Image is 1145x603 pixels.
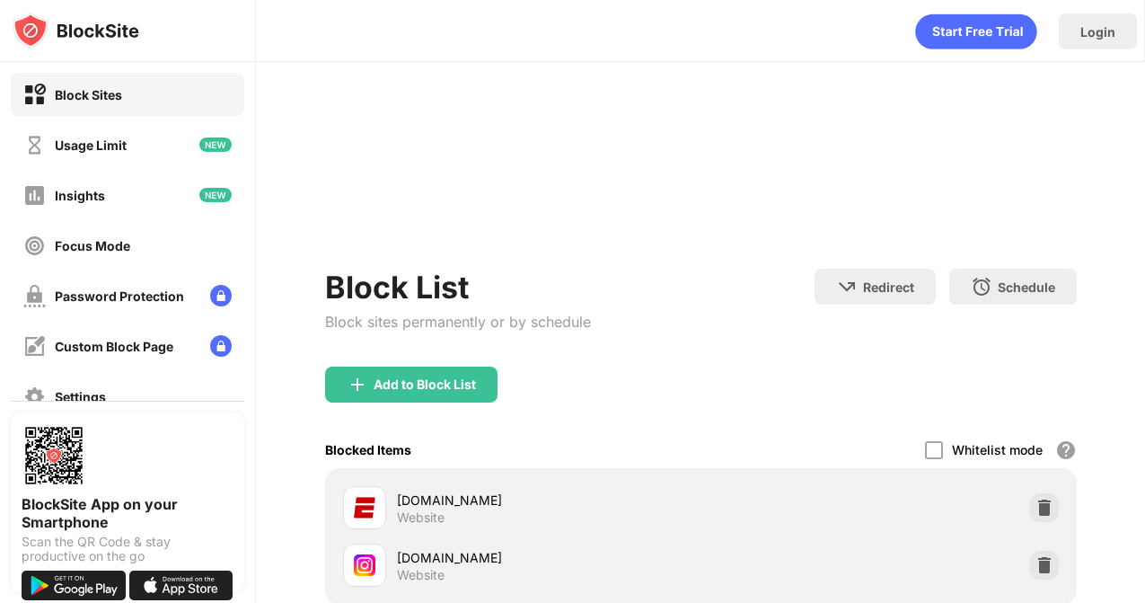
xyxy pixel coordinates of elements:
[354,554,375,576] img: favicons
[22,495,233,531] div: BlockSite App on your Smartphone
[397,567,445,583] div: Website
[354,497,375,519] img: favicons
[998,279,1055,295] div: Schedule
[23,84,46,106] img: block-on.svg
[55,238,130,253] div: Focus Mode
[325,269,591,306] div: Block List
[23,134,46,156] img: time-usage-off.svg
[325,112,1077,247] iframe: Banner
[374,377,476,392] div: Add to Block List
[55,288,184,304] div: Password Protection
[23,386,46,408] img: settings-off.svg
[23,335,46,358] img: customize-block-page-off.svg
[22,571,126,600] img: get-it-on-google-play.svg
[210,335,232,357] img: lock-menu.svg
[129,571,233,600] img: download-on-the-app-store.svg
[325,442,411,457] div: Blocked Items
[23,235,46,257] img: focus-off.svg
[210,285,232,306] img: lock-menu.svg
[55,389,106,404] div: Settings
[55,188,105,203] div: Insights
[952,442,1043,457] div: Whitelist mode
[397,510,445,526] div: Website
[13,13,139,49] img: logo-blocksite.svg
[55,137,127,153] div: Usage Limit
[915,13,1037,49] div: animation
[863,279,914,295] div: Redirect
[23,285,46,307] img: password-protection-off.svg
[397,491,701,510] div: [DOMAIN_NAME]
[22,423,86,488] img: options-page-qr-code.png
[397,548,701,567] div: [DOMAIN_NAME]
[23,184,46,207] img: insights-off.svg
[325,313,591,331] div: Block sites permanently or by schedule
[1080,24,1115,40] div: Login
[55,87,122,102] div: Block Sites
[55,339,173,354] div: Custom Block Page
[199,137,232,152] img: new-icon.svg
[199,188,232,202] img: new-icon.svg
[22,535,233,563] div: Scan the QR Code & stay productive on the go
